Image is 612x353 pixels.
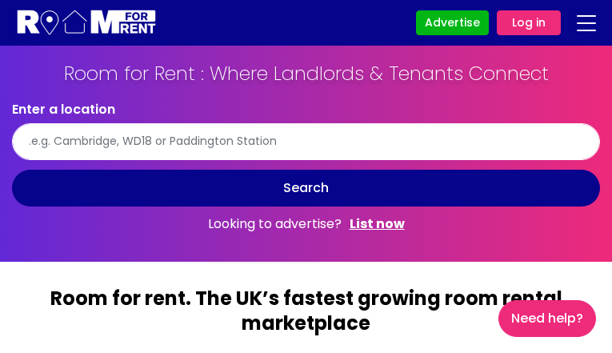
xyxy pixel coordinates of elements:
h2: Room for rent. The UK’s fastest growing room rental marketplace [12,286,600,347]
a: Log in [497,10,561,35]
label: Enter a location [12,102,600,117]
h1: Room for Rent : Where Landlords & Tenants Connect [12,62,600,102]
button: search [12,170,600,207]
a: List now [350,215,405,234]
input: .e.g. Cambridge, WD18 or Paddington Station [12,123,600,160]
img: Logo for Room for Rent, featuring a welcoming design with a house icon and modern typography [16,8,158,38]
a: Need Help? [498,300,596,337]
a: Advertise [416,10,489,35]
p: Looking to advertise? [12,207,600,246]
